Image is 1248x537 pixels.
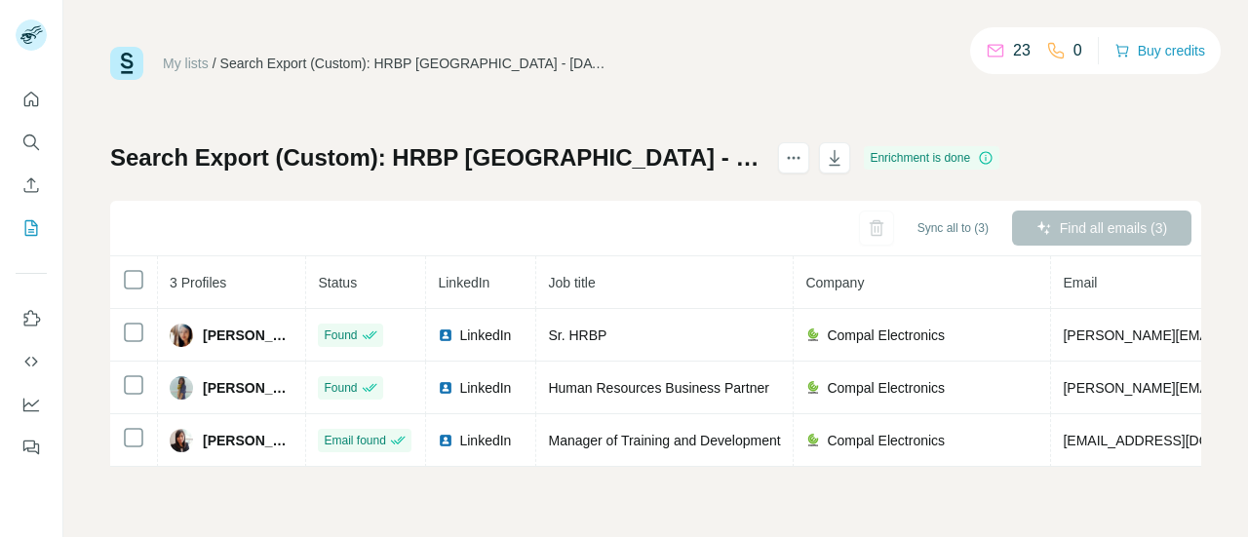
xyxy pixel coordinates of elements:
[16,211,47,246] button: My lists
[904,213,1002,243] button: Sync all to (3)
[16,387,47,422] button: Dashboard
[805,275,864,290] span: Company
[438,327,453,343] img: LinkedIn logo
[163,56,209,71] a: My lists
[438,380,453,396] img: LinkedIn logo
[1114,37,1205,64] button: Buy credits
[110,47,143,80] img: Surfe Logo
[548,380,768,396] span: Human Resources Business Partner
[459,378,511,398] span: LinkedIn
[203,378,293,398] span: [PERSON_NAME]
[16,82,47,117] button: Quick start
[827,431,945,450] span: Compal Electronics
[438,433,453,448] img: LinkedIn logo
[805,327,821,343] img: company-logo
[16,125,47,160] button: Search
[16,301,47,336] button: Use Surfe on LinkedIn
[827,326,945,345] span: Compal Electronics
[16,430,47,465] button: Feedback
[805,380,821,396] img: company-logo
[324,379,357,397] span: Found
[170,429,193,452] img: Avatar
[548,327,606,343] span: Sr. HRBP
[1013,39,1031,62] p: 23
[1073,39,1082,62] p: 0
[16,344,47,379] button: Use Surfe API
[203,326,293,345] span: [PERSON_NAME]
[459,326,511,345] span: LinkedIn
[170,275,226,290] span: 3 Profiles
[438,275,489,290] span: LinkedIn
[1063,275,1097,290] span: Email
[324,432,385,449] span: Email found
[220,54,610,73] div: Search Export (Custom): HRBP [GEOGRAPHIC_DATA] - [DATE] 03:27
[213,54,216,73] li: /
[917,219,989,237] span: Sync all to (3)
[170,324,193,347] img: Avatar
[864,146,999,170] div: Enrichment is done
[324,326,357,344] span: Found
[548,275,595,290] span: Job title
[805,433,821,448] img: company-logo
[778,142,809,173] button: actions
[110,142,760,173] h1: Search Export (Custom): HRBP [GEOGRAPHIC_DATA] - [DATE] 03:27
[318,275,357,290] span: Status
[548,433,780,448] span: Manager of Training and Development
[170,376,193,400] img: Avatar
[827,378,945,398] span: Compal Electronics
[203,431,293,450] span: [PERSON_NAME]
[16,168,47,203] button: Enrich CSV
[459,431,511,450] span: LinkedIn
